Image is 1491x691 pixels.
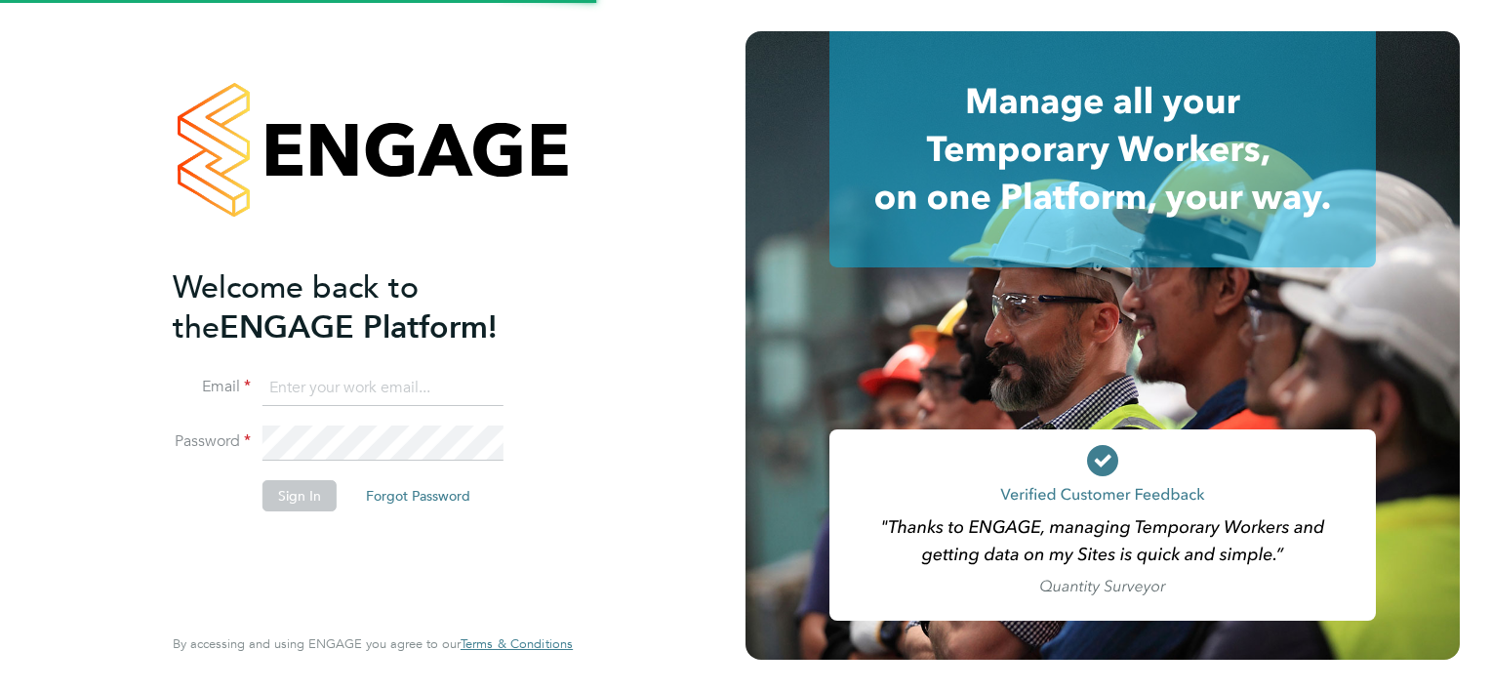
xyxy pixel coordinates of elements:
[173,431,251,452] label: Password
[262,371,504,406] input: Enter your work email...
[173,377,251,397] label: Email
[173,268,419,346] span: Welcome back to the
[350,480,486,511] button: Forgot Password
[461,636,573,652] a: Terms & Conditions
[262,480,337,511] button: Sign In
[461,635,573,652] span: Terms & Conditions
[173,635,573,652] span: By accessing and using ENGAGE you agree to our
[173,267,553,347] h2: ENGAGE Platform!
